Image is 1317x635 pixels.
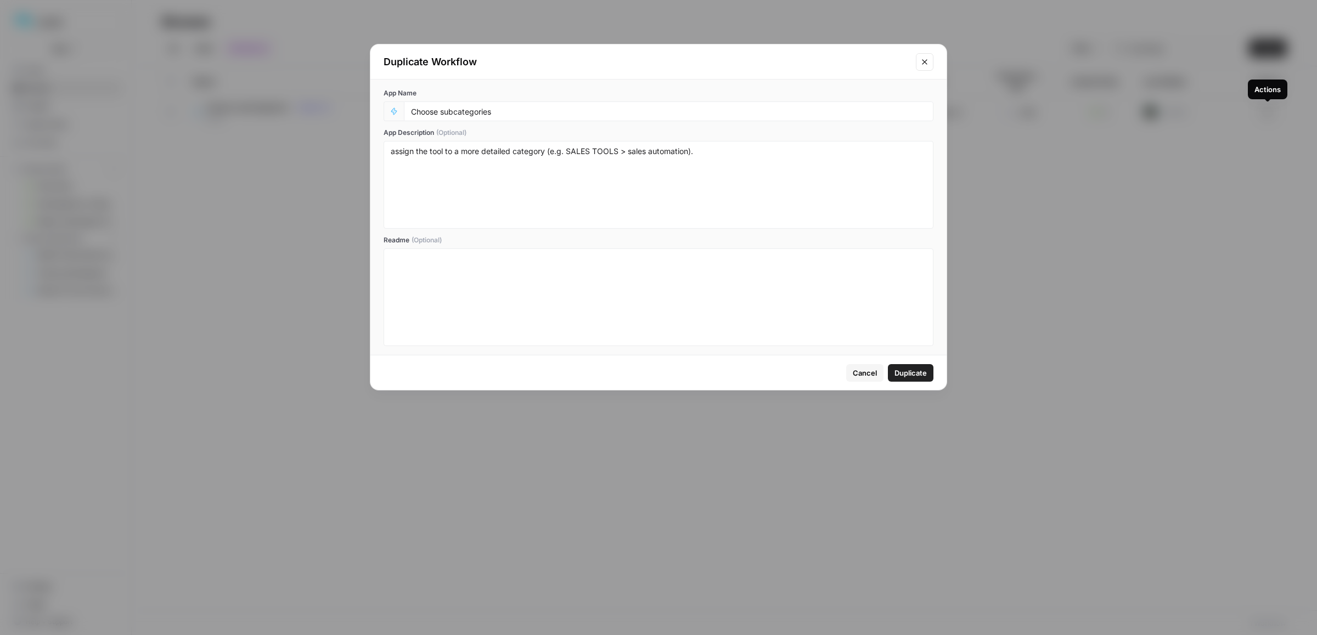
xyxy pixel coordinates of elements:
[411,106,926,116] input: Untitled
[846,364,883,382] button: Cancel
[894,367,927,378] span: Duplicate
[391,146,926,224] textarea: assign the tool to a more detailed category (e.g. SALES TOOLS > sales automation).
[436,128,466,138] span: (Optional)
[888,364,933,382] button: Duplicate
[384,54,909,70] div: Duplicate Workflow
[412,235,442,245] span: (Optional)
[1254,84,1281,95] div: Actions
[384,128,933,138] label: App Description
[916,53,933,71] button: Close modal
[384,88,933,98] label: App Name
[384,235,933,245] label: Readme
[853,367,877,378] span: Cancel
